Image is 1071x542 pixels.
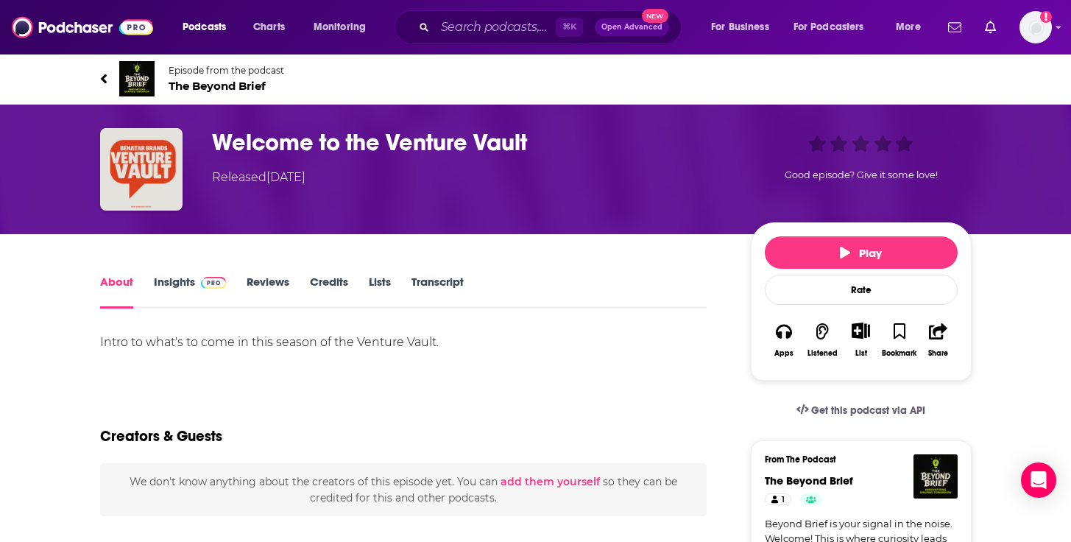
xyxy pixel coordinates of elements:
[310,275,348,309] a: Credits
[1019,11,1052,43] button: Show profile menu
[784,15,886,39] button: open menu
[928,349,948,358] div: Share
[765,454,946,465] h3: From The Podcast
[100,128,183,211] img: Welcome to the Venture Vault
[765,236,958,269] button: Play
[100,427,222,446] h2: Creators & Guests
[811,404,925,417] span: Get this podcast via API
[169,79,284,93] span: The Beyond Brief
[785,393,938,429] a: Get this podcast via API
[100,332,707,353] div: Intro to what's to come in this season of the Venture Vault.
[841,313,880,367] div: Show More ButtonList
[253,17,285,38] span: Charts
[896,17,921,38] span: More
[409,10,696,44] div: Search podcasts, credits, & more...
[782,493,785,507] span: 1
[501,476,600,488] button: add them yourself
[119,61,155,96] img: The Beyond Brief
[12,13,153,41] img: Podchaser - Follow, Share and Rate Podcasts
[765,275,958,305] div: Rate
[919,313,957,367] button: Share
[303,15,385,39] button: open menu
[803,313,841,367] button: Listened
[774,349,793,358] div: Apps
[169,65,284,76] span: Episode from the podcast
[201,277,227,289] img: Podchaser Pro
[244,15,294,39] a: Charts
[172,15,245,39] button: open menu
[765,474,853,488] a: The Beyond Brief
[556,18,583,37] span: ⌘ K
[979,15,1002,40] a: Show notifications dropdown
[642,9,668,23] span: New
[855,348,867,358] div: List
[154,275,227,309] a: InsightsPodchaser Pro
[435,15,556,39] input: Search podcasts, credits, & more...
[183,17,226,38] span: Podcasts
[247,275,289,309] a: Reviews
[886,15,939,39] button: open menu
[212,169,305,186] div: Released [DATE]
[1021,462,1056,498] div: Open Intercom Messenger
[840,246,882,260] span: Play
[913,454,958,499] img: The Beyond Brief
[1019,11,1052,43] img: User Profile
[314,17,366,38] span: Monitoring
[785,169,938,180] span: Good episode? Give it some love!
[212,128,727,157] h1: Welcome to the Venture Vault
[807,349,838,358] div: Listened
[595,18,669,36] button: Open AdvancedNew
[711,17,769,38] span: For Business
[846,323,876,339] button: Show More Button
[601,24,662,31] span: Open Advanced
[765,313,803,367] button: Apps
[882,349,916,358] div: Bookmark
[765,493,791,505] a: 1
[100,61,972,96] a: The Beyond BriefEpisode from the podcastThe Beyond Brief
[701,15,788,39] button: open menu
[942,15,967,40] a: Show notifications dropdown
[369,275,391,309] a: Lists
[411,275,464,309] a: Transcript
[130,475,677,504] span: We don't know anything about the creators of this episode yet . You can so they can be credited f...
[1019,11,1052,43] span: Logged in as DoraMarie4
[100,275,133,309] a: About
[793,17,864,38] span: For Podcasters
[880,313,919,367] button: Bookmark
[1040,11,1052,23] svg: Add a profile image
